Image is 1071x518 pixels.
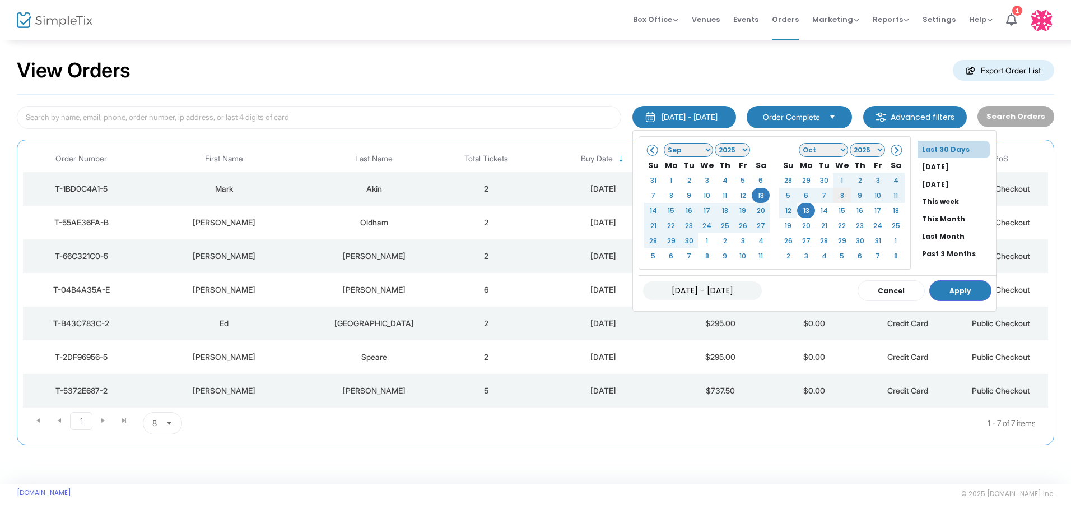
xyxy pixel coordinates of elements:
div: 1 [1012,6,1022,16]
td: 3 [698,173,716,188]
div: Akin [311,183,437,195]
div: T-5372E687-2 [26,385,137,396]
kendo-pager-info: 1 - 7 of 7 items [294,412,1036,434]
th: Fr [869,158,887,173]
td: 8 [698,248,716,263]
div: Ed [143,318,306,329]
th: Sa [887,158,905,173]
span: Help [969,14,993,25]
li: Past 3 Months [918,245,996,262]
a: [DOMAIN_NAME] [17,488,71,497]
td: 17 [869,203,887,218]
td: $295.00 [673,340,767,374]
td: 9 [851,188,869,203]
td: 16 [851,203,869,218]
span: Public Checkout [972,386,1030,395]
td: 24 [869,218,887,233]
div: Cole [311,251,437,262]
td: 24 [698,218,716,233]
td: 6 [440,273,533,307]
td: 26 [779,233,797,248]
div: T-66C321C0-5 [26,251,137,262]
td: 23 [680,218,698,233]
td: 4 [887,173,905,188]
td: 2 [440,340,533,374]
span: Reports [873,14,909,25]
div: 10/11/2025 [536,284,671,295]
input: Search by name, email, phone, order number, ip address, or last 4 digits of card [17,106,621,129]
div: Haley [143,284,306,295]
li: Last 30 Days [918,141,990,158]
td: 25 [716,218,734,233]
td: 19 [734,203,752,218]
td: 6 [752,173,770,188]
span: Last Name [355,154,393,164]
td: 13 [797,203,815,218]
span: Public Checkout [972,218,1030,227]
img: monthly [645,112,656,123]
div: Portia [143,385,306,396]
span: Settings [923,5,956,34]
td: 31 [644,173,662,188]
div: 10/12/2025 [536,251,671,262]
div: Samuel [143,217,306,228]
td: 28 [779,173,797,188]
div: Speare [311,351,437,363]
th: Su [644,158,662,173]
div: 10/11/2025 [536,318,671,329]
td: 2 [440,307,533,340]
th: Total Tickets [440,146,533,172]
td: 2 [716,233,734,248]
td: 29 [833,233,851,248]
td: 20 [797,218,815,233]
td: 5 [779,188,797,203]
td: 21 [815,218,833,233]
th: We [698,158,716,173]
th: Sa [752,158,770,173]
th: We [833,158,851,173]
td: 4 [752,233,770,248]
li: Past 12 Months [918,262,996,280]
td: 14 [815,203,833,218]
td: 26 [734,218,752,233]
button: Select [825,111,840,123]
td: 4 [716,173,734,188]
td: 5 [833,248,851,263]
td: 10 [698,188,716,203]
td: 16 [680,203,698,218]
div: Gonzalez [311,385,437,396]
div: T-B43C783C-2 [26,318,137,329]
button: Apply [929,280,991,301]
td: 25 [887,218,905,233]
td: 30 [851,233,869,248]
span: Public Checkout [972,352,1030,362]
span: Public Checkout [972,251,1030,261]
td: 2 [440,239,533,273]
div: Janet [143,351,306,363]
button: Select [161,413,177,434]
m-button: Export Order List [953,60,1054,81]
td: $0.00 [767,374,861,408]
td: 8 [662,188,680,203]
span: Order Number [55,154,107,164]
th: Fr [734,158,752,173]
span: Marketing [812,14,859,25]
td: 10 [734,248,752,263]
td: 9 [680,188,698,203]
li: [DATE] [918,175,996,193]
td: 2 [440,172,533,206]
li: [DATE] [918,158,996,175]
span: Public Checkout [972,318,1030,328]
td: 10 [869,188,887,203]
th: Tu [815,158,833,173]
td: 9 [716,248,734,263]
td: 1 [698,233,716,248]
td: 11 [887,188,905,203]
span: Order Complete [763,112,820,123]
span: Box Office [633,14,678,25]
td: 7 [680,248,698,263]
td: 29 [662,233,680,248]
td: 7 [644,188,662,203]
td: 11 [752,248,770,263]
th: Tu [680,158,698,173]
